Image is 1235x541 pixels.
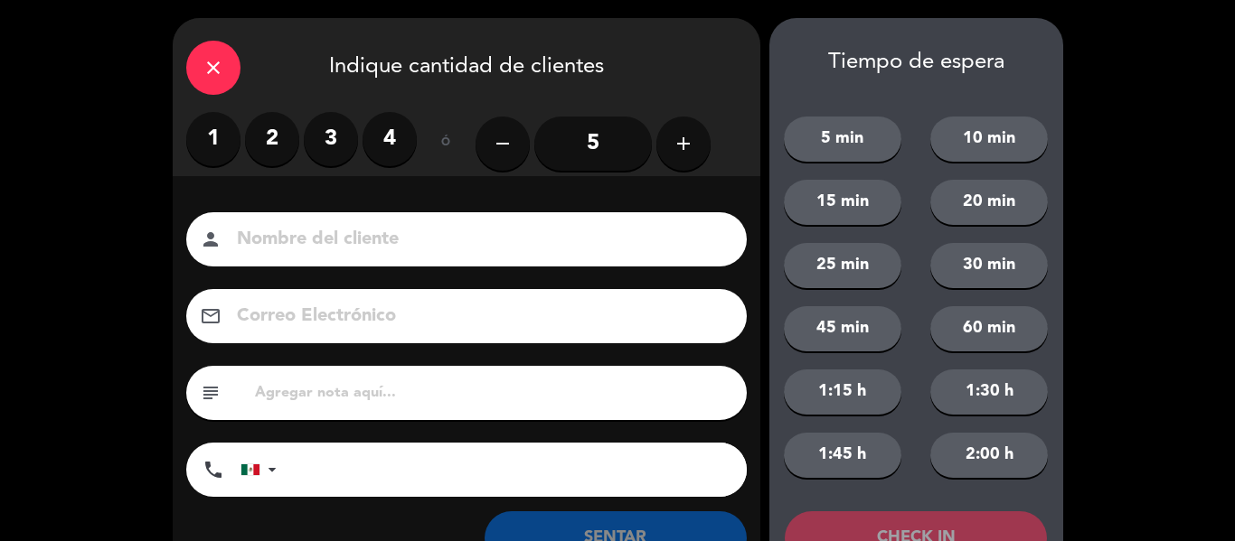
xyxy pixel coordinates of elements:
div: Tiempo de espera [769,50,1063,76]
i: add [673,133,694,154]
button: 2:00 h [930,433,1048,478]
i: remove [492,133,514,154]
i: subject [200,382,222,404]
button: 30 min [930,243,1048,288]
button: 10 min [930,117,1048,162]
label: 2 [245,112,299,166]
input: Nombre del cliente [235,224,723,256]
button: 60 min [930,306,1048,351]
button: 5 min [784,117,901,162]
button: 20 min [930,180,1048,225]
label: 4 [363,112,417,166]
label: 1 [186,112,240,166]
button: 1:45 h [784,433,901,478]
button: 1:30 h [930,369,1048,415]
i: email [200,305,222,327]
div: Mexico (México): +52 [241,443,283,496]
i: phone [203,459,224,480]
div: Indique cantidad de clientes [173,18,760,112]
i: person [200,229,222,250]
button: remove [476,117,530,171]
button: 45 min [784,306,901,351]
button: add [656,117,711,171]
i: close [203,57,224,79]
div: ó [417,112,476,175]
input: Correo Electrónico [235,301,723,332]
button: 1:15 h [784,369,901,415]
input: Agregar nota aquí... [253,380,733,406]
button: 15 min [784,180,901,225]
label: 3 [304,112,358,166]
button: 25 min [784,243,901,288]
